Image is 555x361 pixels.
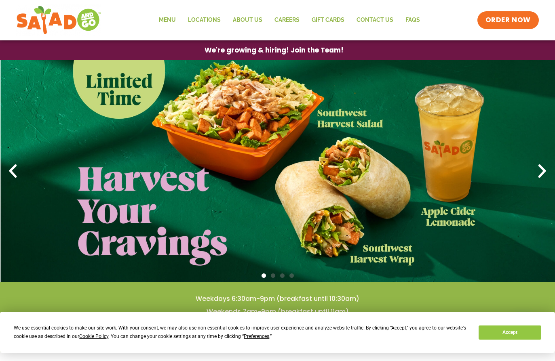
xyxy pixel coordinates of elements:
[262,273,266,278] span: Go to slide 1
[16,4,101,36] img: new-SAG-logo-768×292
[289,273,294,278] span: Go to slide 4
[268,11,306,29] a: Careers
[16,294,539,303] h4: Weekdays 6:30am-9pm (breakfast until 10:30am)
[4,162,22,180] div: Previous slide
[479,325,541,340] button: Accept
[182,11,227,29] a: Locations
[192,41,356,60] a: We're growing & hiring! Join the Team!
[227,11,268,29] a: About Us
[244,334,269,339] span: Preferences
[280,273,285,278] span: Go to slide 3
[205,47,344,54] span: We're growing & hiring! Join the Team!
[14,324,469,341] div: We use essential cookies to make our site work. With your consent, we may also use non-essential ...
[153,11,182,29] a: Menu
[306,11,350,29] a: GIFT CARDS
[153,11,426,29] nav: Menu
[16,307,539,316] h4: Weekends 7am-9pm (breakfast until 11am)
[533,162,551,180] div: Next slide
[485,15,531,25] span: ORDER NOW
[271,273,275,278] span: Go to slide 2
[79,334,108,339] span: Cookie Policy
[399,11,426,29] a: FAQs
[350,11,399,29] a: Contact Us
[477,11,539,29] a: ORDER NOW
